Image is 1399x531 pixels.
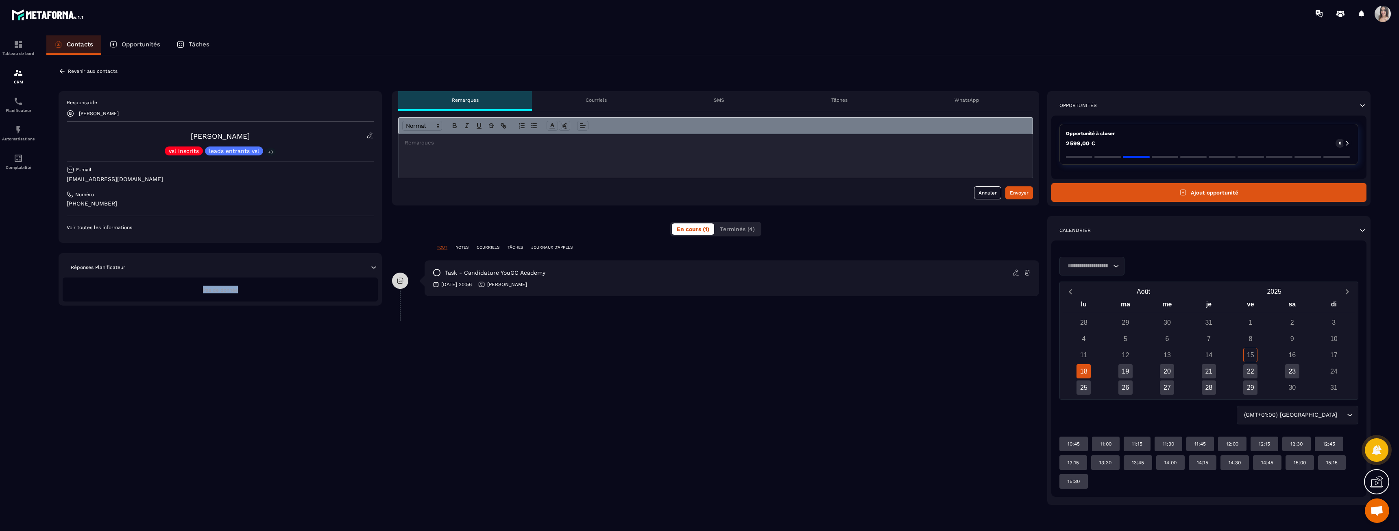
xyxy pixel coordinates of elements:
[1059,102,1097,109] p: Opportunités
[715,223,760,235] button: Terminés (4)
[1063,299,1355,395] div: Calendar wrapper
[2,147,35,176] a: accountantaccountantComptabilité
[1164,459,1177,466] p: 14:00
[1339,411,1345,420] input: Search for option
[1068,441,1080,447] p: 10:45
[487,281,527,288] p: [PERSON_NAME]
[1118,380,1133,395] div: 26
[209,148,259,154] p: leads entrants vsl
[1076,348,1091,362] div: 11
[79,111,119,116] p: [PERSON_NAME]
[13,153,23,163] img: accountant
[13,125,23,135] img: automations
[2,33,35,62] a: formationformationTableau de bord
[2,108,35,113] p: Planificateur
[672,223,714,235] button: En cours (1)
[76,166,92,173] p: E-mail
[1242,411,1339,420] span: (GMT+01:00) [GEOGRAPHIC_DATA]
[1339,140,1341,146] p: 0
[1078,284,1209,299] button: Open months overlay
[1160,364,1174,378] div: 20
[1076,315,1091,330] div: 28
[1188,299,1229,313] div: je
[191,132,250,140] a: [PERSON_NAME]
[1202,380,1216,395] div: 28
[1076,380,1091,395] div: 25
[677,226,709,232] span: En cours (1)
[1005,186,1033,199] button: Envoyer
[1160,380,1174,395] div: 27
[46,35,101,55] a: Contacts
[1243,348,1257,362] div: 15
[1202,315,1216,330] div: 31
[508,245,523,250] p: TÂCHES
[1059,227,1091,234] p: Calendrier
[2,80,35,84] p: CRM
[68,68,118,74] p: Revenir aux contacts
[1066,140,1095,146] p: 2 599,00 €
[265,148,276,156] p: +3
[1327,315,1341,330] div: 3
[1365,498,1389,523] a: Ouvrir le chat
[1202,332,1216,346] div: 7
[1243,364,1257,378] div: 22
[13,68,23,78] img: formation
[1160,348,1174,362] div: 13
[2,62,35,90] a: formationformationCRM
[75,191,94,198] p: Numéro
[11,7,85,22] img: logo
[2,137,35,141] p: Automatisations
[1118,364,1133,378] div: 19
[1118,315,1133,330] div: 29
[1132,459,1144,466] p: 13:45
[1063,315,1355,395] div: Calendar days
[2,119,35,147] a: automationsautomationsAutomatisations
[1100,441,1111,447] p: 11:00
[67,200,374,208] p: [PHONE_NUMBER]
[437,245,447,250] p: TOUT
[1294,459,1306,466] p: 15:00
[67,41,93,48] p: Contacts
[1290,441,1303,447] p: 12:30
[1194,441,1206,447] p: 11:45
[189,41,209,48] p: Tâches
[1243,332,1257,346] div: 8
[67,99,374,106] p: Responsable
[1059,257,1124,275] div: Search for option
[720,226,755,232] span: Terminés (4)
[1202,348,1216,362] div: 14
[1327,380,1341,395] div: 31
[1327,364,1341,378] div: 24
[1051,183,1366,202] button: Ajout opportunité
[1261,459,1273,466] p: 14:45
[1063,286,1078,297] button: Previous month
[1230,299,1271,313] div: ve
[445,269,545,277] p: task - Candidature YouGC Academy
[441,281,472,288] p: [DATE] 20:56
[1118,348,1133,362] div: 12
[452,97,479,103] p: Remarques
[67,175,374,183] p: [EMAIL_ADDRESS][DOMAIN_NAME]
[1065,262,1111,271] input: Search for option
[1118,332,1133,346] div: 5
[1327,332,1341,346] div: 10
[203,287,238,293] span: Pas de donnée
[1068,459,1079,466] p: 13:15
[13,96,23,106] img: scheduler
[1068,478,1080,485] p: 15:30
[1285,332,1299,346] div: 9
[1237,406,1358,424] div: Search for option
[1226,441,1238,447] p: 12:00
[1105,299,1146,313] div: ma
[1323,441,1335,447] p: 12:45
[954,97,979,103] p: WhatsApp
[586,97,607,103] p: Courriels
[1326,459,1338,466] p: 15:15
[1163,441,1174,447] p: 11:30
[1229,459,1241,466] p: 14:30
[2,165,35,170] p: Comptabilité
[1099,459,1111,466] p: 13:30
[1285,315,1299,330] div: 2
[169,148,199,154] p: vsl inscrits
[1285,380,1299,395] div: 30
